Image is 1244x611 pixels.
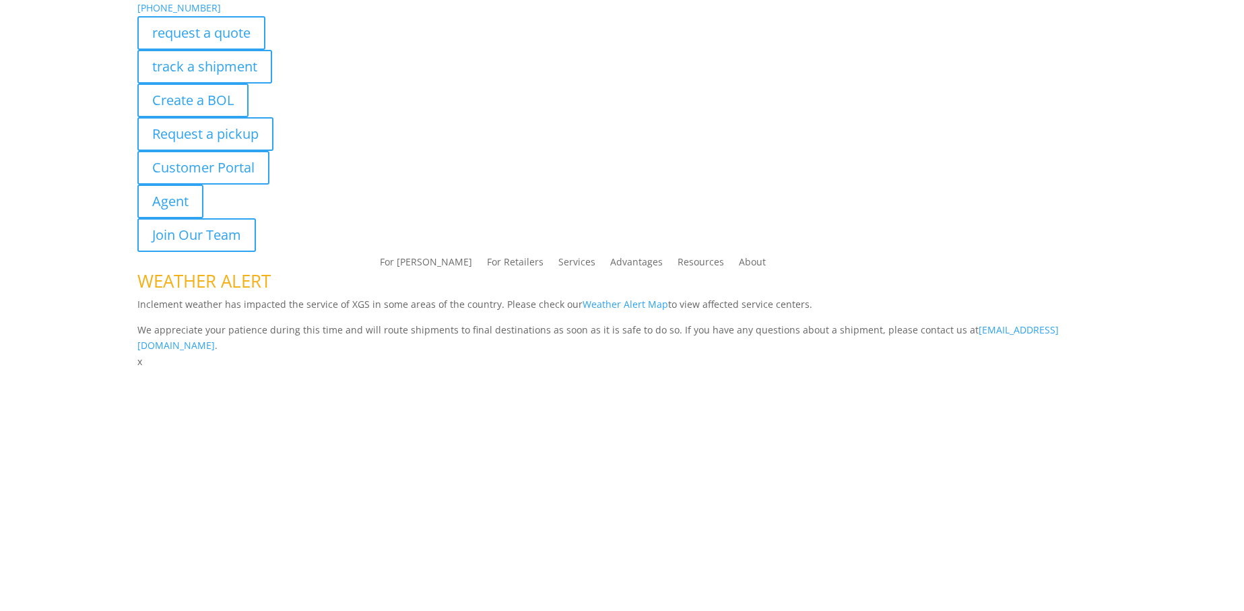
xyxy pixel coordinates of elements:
[137,185,203,218] a: Agent
[137,218,256,252] a: Join Our Team
[137,50,272,84] a: track a shipment
[137,370,1107,397] h1: Contact Us
[558,257,595,272] a: Services
[137,296,1107,322] p: Inclement weather has impacted the service of XGS in some areas of the country. Please check our ...
[487,257,544,272] a: For Retailers
[583,298,668,311] a: Weather Alert Map
[137,16,265,50] a: request a quote
[610,257,663,272] a: Advantages
[137,397,1107,413] p: Complete the form below and a member of our team will be in touch within 24 hours.
[739,257,766,272] a: About
[137,117,273,151] a: Request a pickup
[137,1,221,14] a: [PHONE_NUMBER]
[137,151,269,185] a: Customer Portal
[137,269,271,293] span: WEATHER ALERT
[137,354,1107,370] p: x
[137,84,249,117] a: Create a BOL
[678,257,724,272] a: Resources
[137,322,1107,354] p: We appreciate your patience during this time and will route shipments to final destinations as so...
[380,257,472,272] a: For [PERSON_NAME]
